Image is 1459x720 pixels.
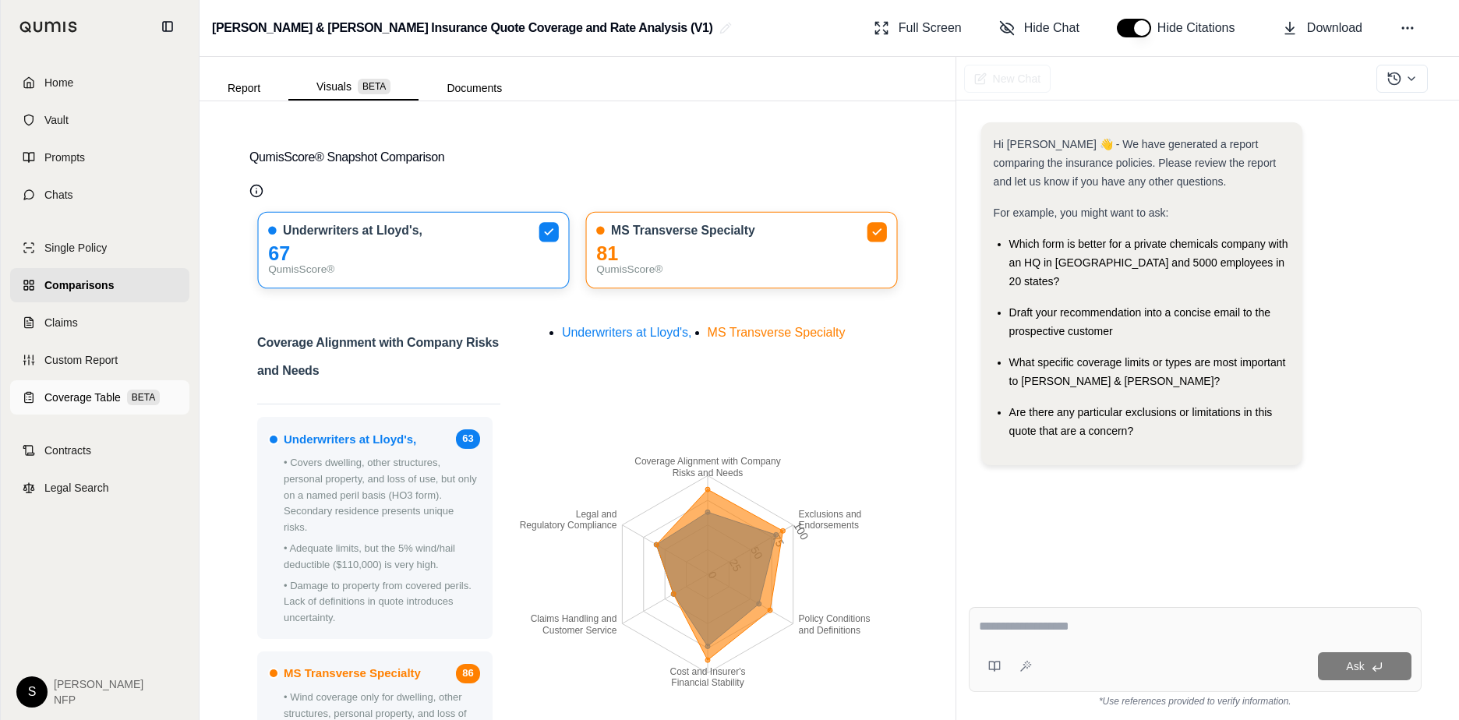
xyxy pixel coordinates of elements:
div: *Use references provided to verify information. [969,692,1422,708]
a: Single Policy [10,231,189,265]
span: Download [1307,19,1362,37]
div: S [16,676,48,708]
tspan: Exclusions and [798,509,861,520]
tspan: Endorsements [798,520,858,531]
h2: Coverage Alignment with Company Risks and Needs [257,329,500,394]
tspan: Customer Service [542,625,617,636]
tspan: 100 [791,520,811,542]
span: For example, you might want to ask: [994,206,1169,219]
div: QumisScore® [268,262,559,278]
button: Hide Chat [993,12,1086,44]
span: Prompts [44,150,85,165]
a: Claims [10,305,189,340]
span: BETA [127,390,160,405]
span: Coverage Table [44,390,121,405]
span: Hide Chat [1024,19,1079,37]
p: • Adequate limits, but the 5% wind/hail deductible ($110,000) is very high. [284,541,480,574]
a: Prompts [10,140,189,175]
span: Custom Report [44,352,118,368]
span: MS Transverse Specialty [708,326,846,339]
tspan: Claims Handling and [530,614,616,625]
tspan: and Definitions [798,625,860,636]
div: 67 [268,245,559,262]
span: Chats [44,187,73,203]
div: QumisScore® [596,262,887,278]
tspan: Risks and Needs [672,468,743,478]
p: • Damage to property from covered perils. Lack of definitions in quote introduces uncertainty. [284,578,480,626]
tspan: Legal and [575,509,616,520]
span: Home [44,75,73,90]
span: Underwriters at Lloyd's, [562,326,692,339]
span: NFP [54,692,143,708]
button: Collapse sidebar [155,14,180,39]
span: Legal Search [44,480,109,496]
a: Home [10,65,189,100]
span: BETA [358,79,390,94]
span: Underwriters at Lloyd's, [284,430,416,449]
tspan: Cost and Insurer's [669,666,745,677]
span: MS Transverse Specialty [611,223,755,239]
div: 81 [596,245,887,262]
span: Underwriters at Lloyd's, [283,223,422,239]
tspan: Financial Stability [671,677,744,688]
a: Contracts [10,433,189,468]
tspan: Regulatory Compliance [519,520,616,531]
button: Ask [1318,652,1411,680]
a: Legal Search [10,471,189,505]
a: Chats [10,178,189,212]
button: Report [200,76,288,101]
span: MS Transverse Specialty [284,664,421,683]
a: Custom Report [10,343,189,377]
tspan: Policy Conditions [798,614,870,625]
a: Comparisons [10,268,189,302]
button: Documents [419,76,530,101]
button: Download [1276,12,1369,44]
span: [PERSON_NAME] [54,676,143,692]
h2: [PERSON_NAME] & [PERSON_NAME] Insurance Quote Coverage and Rate Analysis (V1) [212,14,713,42]
button: Qumis Score Info [249,184,263,198]
span: Are there any particular exclusions or limitations in this quote that are a concern? [1009,406,1273,437]
p: • Covers dwelling, other structures, personal property, and loss of use, but only on a named peri... [284,455,480,536]
span: Hi [PERSON_NAME] 👋 - We have generated a report comparing the insurance policies. Please review t... [994,138,1277,188]
a: Coverage TableBETA [10,380,189,415]
span: Full Screen [899,19,962,37]
span: Hide Citations [1157,19,1245,37]
button: Full Screen [867,12,968,44]
button: Visuals [288,74,419,101]
span: Contracts [44,443,91,458]
span: 86 [456,664,479,683]
tspan: Coverage Alignment with Company [634,457,780,468]
span: Comparisons [44,277,114,293]
span: Single Policy [44,240,107,256]
a: Vault [10,103,189,137]
span: Claims [44,315,78,330]
span: 63 [456,429,479,449]
span: Draft your recommendation into a concise email to the prospective customer [1009,306,1270,337]
span: Which form is better for a private chemicals company with an HQ in [GEOGRAPHIC_DATA] and 5000 emp... [1009,238,1288,288]
span: Ask [1346,660,1364,672]
button: QumisScore® Snapshot Comparison [249,132,906,182]
img: Qumis Logo [19,21,78,33]
span: What specific coverage limits or types are most important to [PERSON_NAME] & [PERSON_NAME]? [1009,356,1286,387]
span: Vault [44,112,69,128]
